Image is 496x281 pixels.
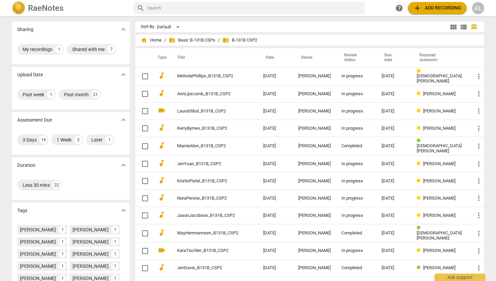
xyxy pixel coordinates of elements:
[17,117,52,124] p: Assessment Due
[341,126,371,131] div: In progress
[376,48,411,67] th: Due date
[258,173,293,190] td: [DATE]
[341,144,371,149] div: Completed
[417,161,423,166] span: Review status: in progress
[17,71,43,78] p: Upload Date
[417,248,423,253] span: Review status: in progress
[158,263,166,272] span: audiotrack
[382,161,406,167] div: [DATE]
[177,161,239,167] a: JenYuan_B131B_CSP2
[119,25,128,33] span: expand_more
[423,108,456,113] span: [PERSON_NAME]
[475,264,483,272] span: more_vert
[298,196,331,201] div: [PERSON_NAME]
[59,226,66,233] div: 1
[423,178,456,183] span: [PERSON_NAME]
[118,24,129,34] button: Show more
[91,91,100,99] div: 21
[293,48,336,67] th: Owner
[475,194,483,202] span: more_vert
[475,124,483,132] span: more_vert
[393,2,405,14] a: Help
[417,69,423,74] span: Review status: in progress
[107,45,115,53] div: 7
[20,251,56,257] div: [PERSON_NAME]
[12,1,129,15] a: LogoRaeNotes
[341,92,371,97] div: In progress
[177,74,239,79] a: MelindaPhillips_B131B_CSP2
[118,205,129,215] button: Show more
[177,126,239,131] a: KerryByrnes_B131B_CSP2
[423,126,456,131] span: [PERSON_NAME]
[91,136,103,143] div: Later
[475,107,483,115] span: more_vert
[298,213,331,218] div: [PERSON_NAME]
[158,124,166,132] span: audiotrack
[423,196,456,201] span: [PERSON_NAME]
[72,46,105,53] div: Shared with me
[417,178,423,183] span: Review status: in progress
[141,37,162,44] span: Home
[417,230,462,240] span: [DEMOGRAPHIC_DATA][PERSON_NAME]
[158,106,166,114] span: videocam
[177,248,239,253] a: KaraTischler_B131B_CSP2
[258,242,293,259] td: [DATE]
[258,224,293,242] td: [DATE]
[417,91,423,96] span: Review status: in progress
[57,136,72,143] div: 1 Week
[341,231,371,236] div: Completed
[417,73,462,83] span: [DEMOGRAPHIC_DATA][PERSON_NAME]
[417,143,462,153] span: [DEMOGRAPHIC_DATA][PERSON_NAME]
[158,194,166,202] span: audiotrack
[382,109,406,114] div: [DATE]
[449,23,458,31] span: view_module
[158,72,166,80] span: audiotrack
[341,248,371,253] div: In progress
[222,37,229,44] span: folder_shared
[382,144,406,149] div: [DATE]
[258,103,293,120] td: [DATE]
[59,262,66,270] div: 1
[64,91,89,98] div: Past month
[417,225,423,230] span: Review status: completed
[147,3,362,14] input: Search
[111,262,119,270] div: 1
[73,251,109,257] div: [PERSON_NAME]
[472,2,484,14] button: AL
[158,89,166,97] span: audiotrack
[471,24,477,30] span: table_chart
[413,4,461,12] span: Add recording
[141,37,147,44] span: home
[459,22,469,32] button: List view
[39,136,48,144] div: 19
[17,207,27,214] p: Tags
[119,161,128,169] span: expand_more
[258,67,293,85] td: [DATE]
[73,263,109,270] div: [PERSON_NAME]
[23,46,52,53] div: My recordings
[169,37,215,44] span: Basic B-131B CSPs
[460,23,468,31] span: view_list
[341,74,371,79] div: In progress
[20,263,56,270] div: [PERSON_NAME]
[23,182,50,188] div: Less 30 mins
[164,38,166,43] span: /
[382,265,406,271] div: [DATE]
[73,238,109,245] div: [PERSON_NAME]
[475,177,483,185] span: more_vert
[298,179,331,184] div: [PERSON_NAME]
[258,137,293,155] td: [DATE]
[423,265,456,270] span: [PERSON_NAME]
[298,144,331,149] div: [PERSON_NAME]
[382,231,406,236] div: [DATE]
[74,136,82,144] div: 2
[298,74,331,79] div: [PERSON_NAME]
[73,226,109,233] div: [PERSON_NAME]
[177,109,239,114] a: LauraStibol_B131B_CSP2
[341,179,371,184] div: In progress
[177,265,239,271] a: JenDavis_B131B_CSP2
[341,213,371,218] div: In progress
[59,250,66,258] div: 1
[137,4,145,12] span: search
[336,48,376,67] th: Review status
